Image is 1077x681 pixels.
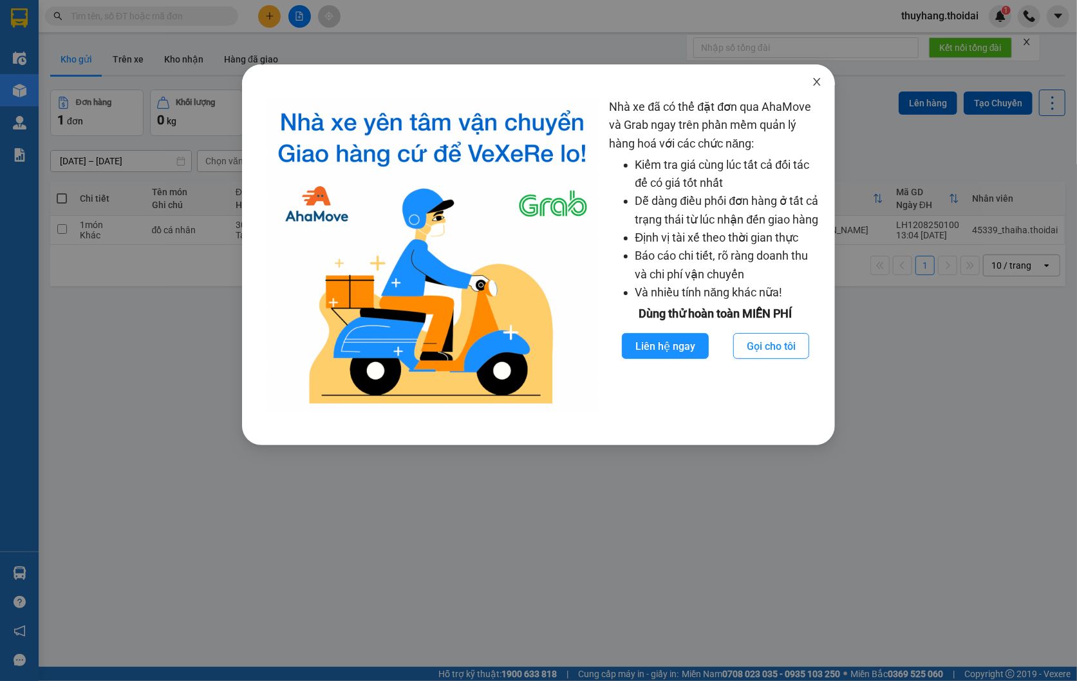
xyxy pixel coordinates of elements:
li: Dễ dàng điều phối đơn hàng ở tất cả trạng thái từ lúc nhận đến giao hàng [635,192,822,229]
span: Liên hệ ngay [635,338,695,354]
li: Báo cáo chi tiết, rõ ràng doanh thu và chi phí vận chuyển [635,247,822,283]
li: Định vị tài xế theo thời gian thực [635,229,822,247]
div: Nhà xe đã có thể đặt đơn qua AhaMove và Grab ngay trên phần mềm quản lý hàng hoá với các chức năng: [610,98,822,413]
button: Gọi cho tôi [733,333,809,359]
img: logo [265,98,599,413]
button: Close [799,64,835,101]
span: Gọi cho tôi [747,338,796,354]
li: Và nhiều tính năng khác nữa! [635,283,822,302]
div: Dùng thử hoàn toàn MIỄN PHÍ [610,305,822,323]
span: close [812,77,822,87]
li: Kiểm tra giá cùng lúc tất cả đối tác để có giá tốt nhất [635,156,822,193]
button: Liên hệ ngay [622,333,709,359]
